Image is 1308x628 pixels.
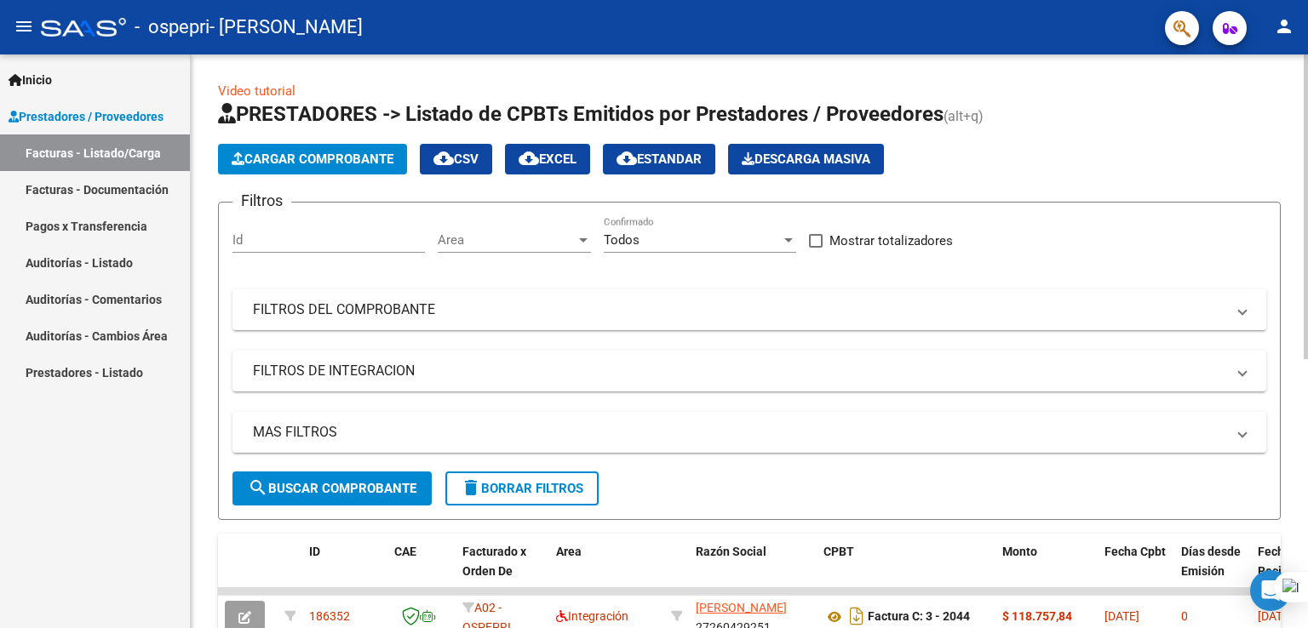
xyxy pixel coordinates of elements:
mat-icon: cloud_download [519,148,539,168]
span: CSV [433,151,479,167]
span: - [PERSON_NAME] [209,9,363,46]
span: Prestadores / Proveedores [9,107,163,126]
span: Area [556,545,582,558]
datatable-header-cell: Area [549,534,664,608]
datatable-header-cell: Fecha Cpbt [1098,534,1174,608]
mat-expansion-panel-header: FILTROS DE INTEGRACION [232,351,1266,391]
span: Facturado x Orden De [462,545,526,578]
button: EXCEL [505,144,590,174]
span: Razón Social [696,545,766,558]
span: Cargar Comprobante [232,151,393,167]
button: Descarga Masiva [728,144,884,174]
mat-icon: search [248,477,268,498]
datatable-header-cell: Facturado x Orden De [456,534,549,608]
datatable-header-cell: Razón Social [689,534,817,608]
strong: Factura C: 3 - 2044 [868,610,970,624]
span: (alt+q) [944,108,984,124]
span: Borrar Filtros [461,481,583,496]
span: Todos [604,232,640,248]
span: ID [309,545,320,558]
mat-panel-title: MAS FILTROS [253,423,1225,442]
span: 186352 [309,609,350,623]
mat-panel-title: FILTROS DE INTEGRACION [253,362,1225,380]
span: Fecha Recibido [1258,545,1305,578]
span: 0 [1181,609,1188,623]
span: Integración [556,609,628,623]
mat-expansion-panel-header: FILTROS DEL COMPROBANTE [232,289,1266,330]
span: CPBT [823,545,854,558]
span: Días desde Emisión [1181,545,1241,578]
button: CSV [420,144,492,174]
span: PRESTADORES -> Listado de CPBTs Emitidos por Prestadores / Proveedores [218,102,944,126]
span: - ospepri [135,9,209,46]
span: CAE [394,545,416,558]
span: Mostrar totalizadores [829,231,953,251]
app-download-masive: Descarga masiva de comprobantes (adjuntos) [728,144,884,174]
mat-icon: person [1274,16,1294,37]
span: Area [438,232,576,248]
button: Borrar Filtros [445,471,599,505]
button: Estandar [603,144,715,174]
h3: Filtros [232,189,291,213]
mat-panel-title: FILTROS DEL COMPROBANTE [253,300,1225,319]
button: Buscar Comprobante [232,471,432,505]
datatable-header-cell: Días desde Emisión [1174,534,1251,608]
span: EXCEL [519,151,577,167]
div: Open Intercom Messenger [1250,570,1291,611]
datatable-header-cell: CPBT [817,534,995,608]
a: Video tutorial [218,83,295,99]
mat-expansion-panel-header: MAS FILTROS [232,412,1266,453]
strong: $ 118.757,84 [1002,609,1072,623]
span: [DATE] [1104,609,1139,623]
mat-icon: menu [14,16,34,37]
span: Monto [1002,545,1037,558]
mat-icon: cloud_download [433,148,454,168]
span: [DATE] [1258,609,1293,623]
button: Cargar Comprobante [218,144,407,174]
span: Estandar [617,151,702,167]
datatable-header-cell: CAE [387,534,456,608]
span: Buscar Comprobante [248,481,416,496]
span: Inicio [9,71,52,89]
mat-icon: delete [461,477,481,498]
datatable-header-cell: ID [302,534,387,608]
datatable-header-cell: Monto [995,534,1098,608]
span: Descarga Masiva [742,151,870,167]
mat-icon: cloud_download [617,148,637,168]
span: [PERSON_NAME] [696,601,787,614]
span: Fecha Cpbt [1104,545,1166,558]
